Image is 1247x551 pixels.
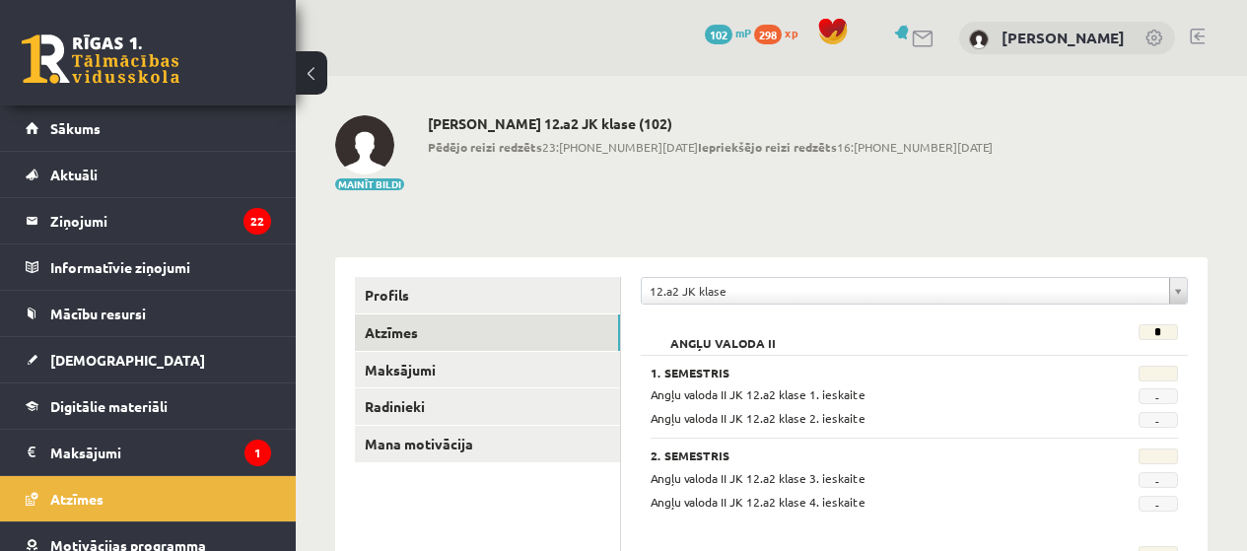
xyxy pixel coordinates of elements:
a: Atzīmes [355,314,620,351]
legend: Ziņojumi [50,198,271,243]
span: - [1139,496,1178,512]
span: 298 [754,25,782,44]
b: Iepriekšējo reizi redzēts [698,139,837,155]
img: Viktorija Uškāne [335,115,394,174]
a: Aktuāli [26,152,271,197]
img: Viktorija Uškāne [969,30,989,49]
a: Sākums [26,105,271,151]
span: 23:[PHONE_NUMBER][DATE] 16:[PHONE_NUMBER][DATE] [428,138,993,156]
legend: Informatīvie ziņojumi [50,244,271,290]
h3: 1. Semestris [651,366,1085,379]
a: Informatīvie ziņojumi [26,244,271,290]
span: - [1139,388,1178,404]
a: Digitālie materiāli [26,383,271,429]
span: Angļu valoda II JK 12.a2 klase 1. ieskaite [651,386,866,402]
b: Pēdējo reizi redzēts [428,139,542,155]
h2: [PERSON_NAME] 12.a2 JK klase (102) [428,115,993,132]
span: [DEMOGRAPHIC_DATA] [50,351,205,369]
span: Angļu valoda II JK 12.a2 klase 4. ieskaite [651,494,866,510]
span: Sākums [50,119,101,137]
a: Mana motivācija [355,426,620,462]
span: mP [735,25,751,40]
span: Aktuāli [50,166,98,183]
a: 12.a2 JK klase [642,278,1187,304]
a: [DEMOGRAPHIC_DATA] [26,337,271,382]
span: - [1139,412,1178,428]
span: Atzīmes [50,490,104,508]
span: 102 [705,25,732,44]
h2: Angļu valoda II [651,324,796,344]
span: - [1139,472,1178,488]
button: Mainīt bildi [335,178,404,190]
span: xp [785,25,797,40]
i: 1 [244,440,271,466]
span: Angļu valoda II JK 12.a2 klase 3. ieskaite [651,470,866,486]
a: Mācību resursi [26,291,271,336]
a: Atzīmes [26,476,271,521]
span: 12.a2 JK klase [650,278,1161,304]
span: Digitālie materiāli [50,397,168,415]
h3: 2. Semestris [651,448,1085,462]
i: 22 [243,208,271,235]
a: Ziņojumi22 [26,198,271,243]
a: Maksājumi1 [26,430,271,475]
span: Mācību resursi [50,305,146,322]
a: Profils [355,277,620,313]
a: 298 xp [754,25,807,40]
a: 102 mP [705,25,751,40]
legend: Maksājumi [50,430,271,475]
a: Rīgas 1. Tālmācības vidusskola [22,34,179,84]
span: Angļu valoda II JK 12.a2 klase 2. ieskaite [651,410,866,426]
a: Maksājumi [355,352,620,388]
a: Radinieki [355,388,620,425]
a: [PERSON_NAME] [1002,28,1125,47]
